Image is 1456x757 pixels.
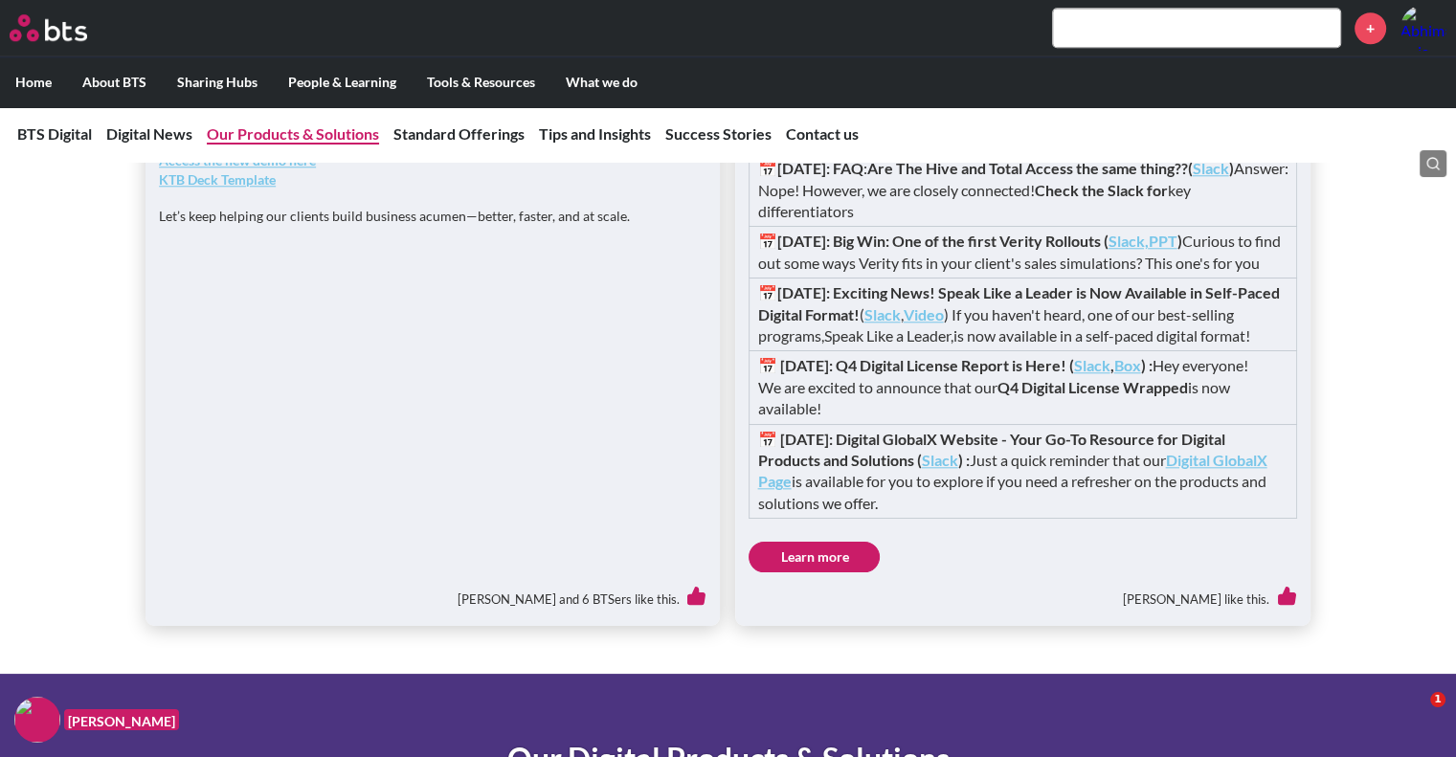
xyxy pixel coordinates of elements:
[757,232,1108,250] strong: 📅[DATE]: Big Win: One of the first Verity Rollouts (
[1228,159,1233,177] strong: )
[866,159,1187,177] strong: Are The Hive and Total Access the same thing??
[106,124,192,143] a: Digital News
[1073,356,1109,374] a: Slack
[1400,5,1446,51] a: Profile
[17,124,92,143] a: BTS Digital
[665,124,772,143] a: Success Stories
[1176,232,1181,250] strong: )
[757,356,1073,374] strong: 📅 [DATE]: Q4 Digital License Report is Here! (
[10,14,123,41] a: Go home
[749,542,880,572] a: Learn more
[64,709,179,731] figcaption: [PERSON_NAME]
[207,124,379,143] a: Our Products & Solutions
[997,378,1187,396] strong: Q4 Digital License Wrapped
[10,14,87,41] img: BTS Logo
[539,124,651,143] a: Tips and Insights
[749,572,1296,612] div: [PERSON_NAME] like this.
[903,305,943,323] a: Video
[159,171,276,188] a: KTB Deck Template
[273,57,412,107] label: People & Learning
[957,451,969,469] strong: ) :
[1391,692,1437,738] iframe: Intercom live chat
[393,124,525,143] a: Standard Offerings
[1108,232,1148,250] a: Slack,
[1113,356,1140,374] a: Box
[67,57,162,107] label: About BTS
[750,351,1296,424] td: Hey everyone! We are excited to announce that our is now available!
[550,57,653,107] label: What we do
[750,278,1296,351] td: ( , ) If you haven't heard, one of our best-selling programs, is now available in a self-paced di...
[412,57,550,107] label: Tools & Resources
[757,430,1224,469] strong: 📅 [DATE]: Digital GlobalX Website - Your Go-To Resource for Digital Products and Solutions (
[757,283,1279,323] strong: 📅[DATE]: Exciting News! Speak Like a Leader is Now Available in Self-Paced Digital Format!
[162,57,273,107] label: Sharing Hubs
[1034,181,1167,199] strong: Check the Slack for
[863,305,900,323] a: Slack
[1148,232,1176,250] a: PPT
[750,154,1296,227] td: : Answer: Nope! However, we are closely connected! key differentiators
[823,326,952,345] i: Speak Like a Leader,
[750,424,1296,519] td: Just a quick reminder that our is available for you to explore if you need a refresher on the pro...
[159,207,706,226] p: Let’s keep helping our clients build business acumen—better, faster, and at scale.
[1109,356,1113,374] strong: ,
[757,159,862,177] strong: 📅[DATE]: FAQ
[1355,12,1386,44] a: +
[14,697,60,743] img: F
[159,572,706,612] div: [PERSON_NAME] and 6 BTSers like this.
[921,451,957,469] a: Slack
[1430,692,1445,707] span: 1
[1192,159,1228,177] a: Slack
[786,124,859,143] a: Contact us
[1140,356,1152,374] strong: ) :
[750,227,1296,278] td: Curious to find out some ways Verity fits in your client's sales simulations? This one's for you
[1187,159,1192,177] strong: (
[1400,5,1446,51] img: Abhimanu Raja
